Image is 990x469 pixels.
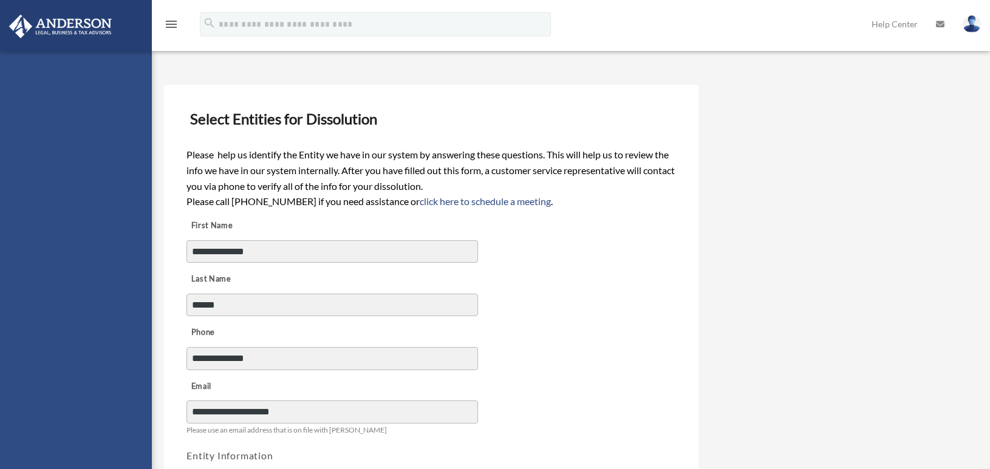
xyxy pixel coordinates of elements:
i: menu [164,17,179,32]
a: menu [164,21,179,32]
img: Anderson Advisors Platinum Portal [5,15,115,38]
a: click here to schedule a meeting [420,195,551,207]
label: Last Name [186,271,308,288]
label: Email [186,378,308,395]
span: Entity Information [186,450,273,461]
label: Phone [186,325,308,342]
label: First Name [186,217,308,234]
span: Please help us identify the Entity we have in our system by answering these questions. This will ... [186,149,675,191]
h3: Select Entities for Dissolution [185,106,677,132]
span: Please call [PHONE_NUMBER] if you need assistance or . [186,195,553,207]
span: Please use an email address that is on file with [PERSON_NAME] [186,425,387,434]
img: User Pic [963,15,981,33]
i: search [203,16,216,30]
